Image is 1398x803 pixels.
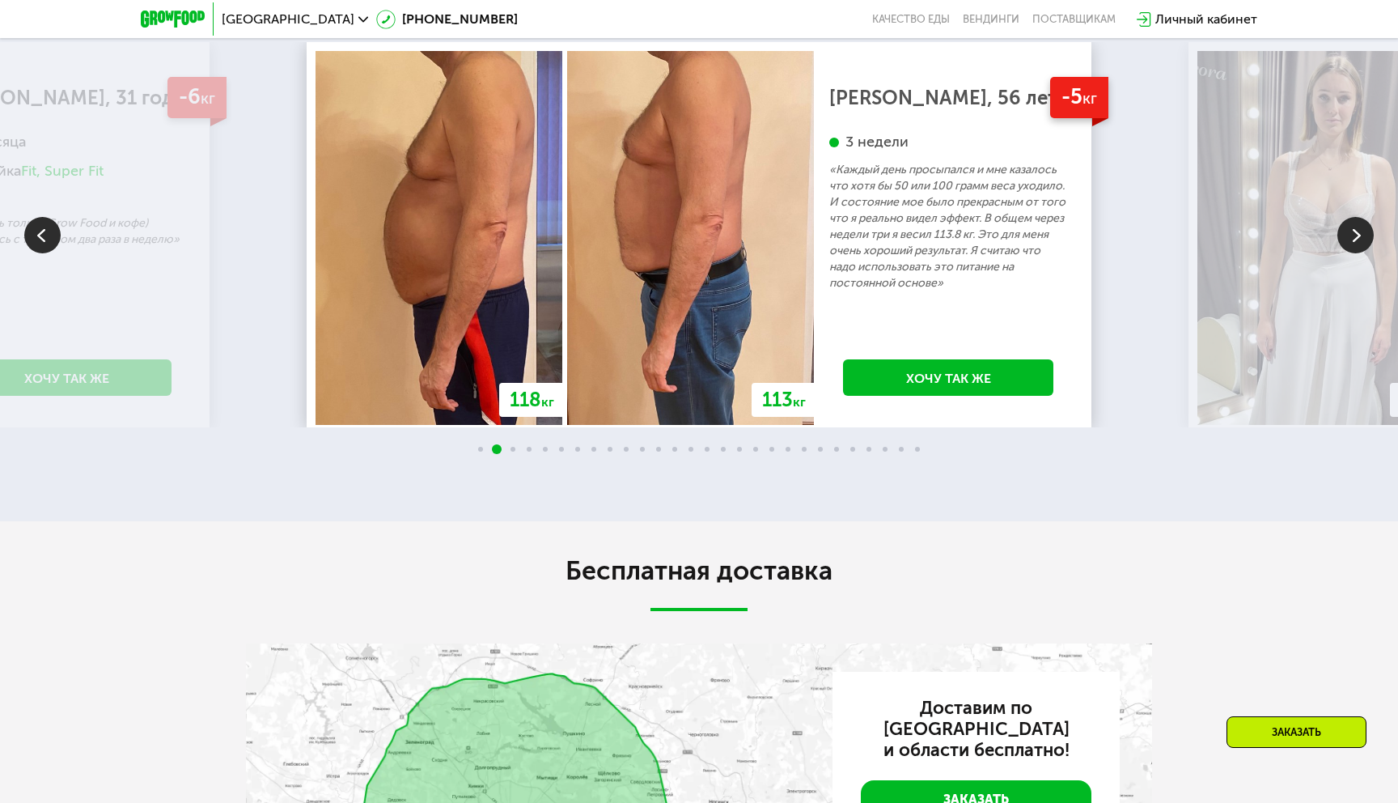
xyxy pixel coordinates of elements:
[376,10,518,29] a: [PHONE_NUMBER]
[1032,13,1116,26] div: поставщикам
[499,383,565,417] div: 118
[843,359,1053,396] a: Хочу так же
[167,77,227,118] div: -6
[1050,77,1108,118] div: -5
[222,13,354,26] span: [GEOGRAPHIC_DATA]
[541,394,554,410] span: кг
[1155,10,1257,29] div: Личный кабинет
[829,162,1067,291] p: «Каждый день просыпался и мне казалось что хотя бы 50 или 100 грамм веса уходило. И состояние мое...
[1082,89,1097,108] span: кг
[201,89,215,108] span: кг
[246,554,1152,587] h2: Бесплатная доставка
[1337,217,1374,253] img: Slide right
[829,90,1067,106] div: [PERSON_NAME], 56 лет
[793,394,806,410] span: кг
[752,383,816,417] div: 113
[24,217,61,253] img: Slide left
[872,13,950,26] a: Качество еды
[1226,716,1366,748] div: Заказать
[963,13,1019,26] a: Вендинги
[861,698,1091,761] h3: Доставим по [GEOGRAPHIC_DATA] и области бесплатно!
[21,162,104,181] div: Fit, Super Fit
[829,133,1067,151] div: 3 недели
